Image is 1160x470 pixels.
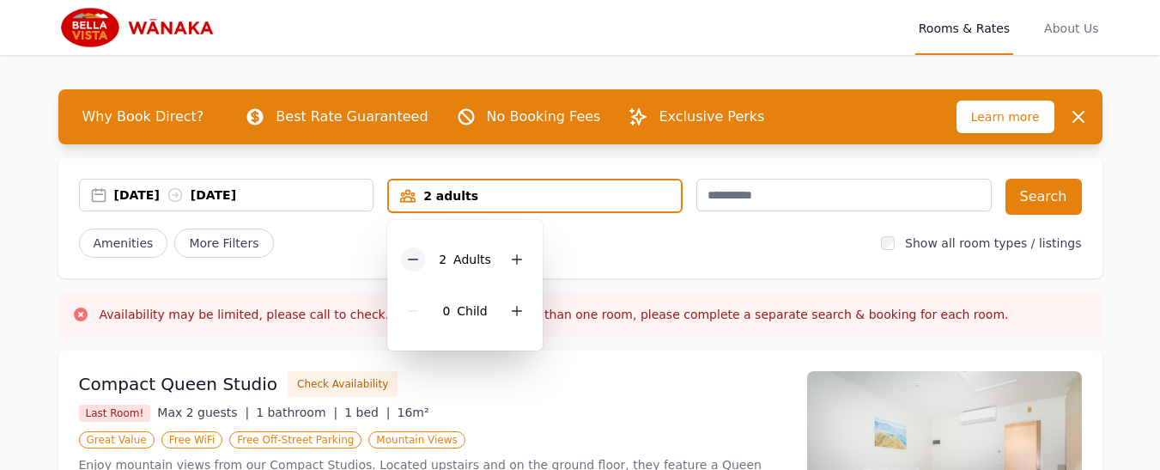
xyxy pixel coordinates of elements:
span: 16m² [398,406,429,419]
h3: Compact Queen Studio [79,372,278,396]
span: Why Book Direct? [69,100,218,134]
span: Learn more [957,101,1054,133]
div: [DATE] [DATE] [114,186,374,204]
p: No Booking Fees [487,107,601,127]
span: Last Room! [79,405,151,422]
span: Max 2 guests | [157,406,249,419]
button: Amenities [79,229,168,258]
label: Show all room types / listings [905,236,1081,250]
span: 2 [439,253,446,266]
span: Free Off-Street Parking [229,431,361,449]
p: Best Rate Guaranteed [276,107,428,127]
span: Mountain Views [368,431,465,449]
button: Check Availability [288,371,398,397]
div: 2 adults [389,187,681,204]
span: 0 [442,304,450,318]
span: Great Value [79,431,155,449]
span: More Filters [174,229,273,258]
span: 1 bathroom | [256,406,337,419]
span: 1 bed | [344,406,390,419]
h3: Availability may be limited, please call to check. If you are wanting more than one room, please ... [100,306,1009,323]
span: Adult s [453,253,491,266]
p: Exclusive Perks [659,107,764,127]
img: Bella Vista Wanaka [58,7,223,48]
span: Free WiFi [161,431,223,449]
button: Search [1005,179,1082,215]
span: Child [457,304,487,318]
